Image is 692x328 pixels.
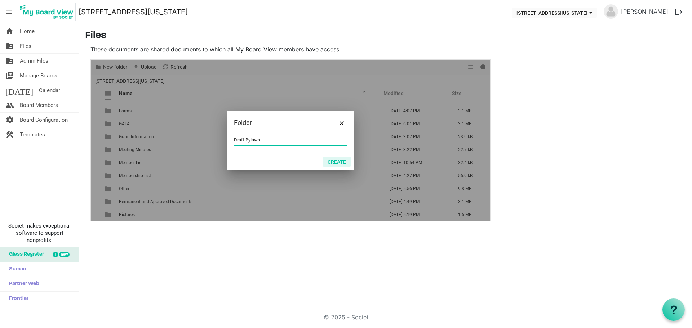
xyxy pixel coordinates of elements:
[20,127,45,142] span: Templates
[20,24,35,39] span: Home
[336,117,347,128] button: Close
[5,277,39,291] span: Partner Web
[59,252,70,257] div: new
[5,292,28,306] span: Frontier
[3,222,76,244] span: Societ makes exceptional software to support nonprofits.
[323,157,351,167] button: Create
[5,262,26,277] span: Sumac
[5,247,44,262] span: Glass Register
[20,39,31,53] span: Files
[2,5,16,19] span: menu
[39,83,60,98] span: Calendar
[512,8,597,18] button: 216 E Washington Blvd dropdownbutton
[20,68,57,83] span: Manage Boards
[5,113,14,127] span: settings
[234,135,347,145] input: Enter your folder name
[20,98,58,112] span: Board Members
[20,113,68,127] span: Board Configuration
[5,98,14,112] span: people
[604,4,618,19] img: no-profile-picture.svg
[671,4,686,19] button: logout
[18,3,76,21] img: My Board View Logo
[234,117,324,128] div: Folder
[5,54,14,68] span: folder_shared
[5,68,14,83] span: switch_account
[5,83,33,98] span: [DATE]
[18,3,79,21] a: My Board View Logo
[85,30,686,42] h3: Files
[20,54,48,68] span: Admin Files
[5,24,14,39] span: home
[324,314,368,321] a: © 2025 - Societ
[618,4,671,19] a: [PERSON_NAME]
[5,39,14,53] span: folder_shared
[90,45,491,54] p: These documents are shared documents to which all My Board View members have access.
[5,127,14,142] span: construction
[79,5,188,19] a: [STREET_ADDRESS][US_STATE]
